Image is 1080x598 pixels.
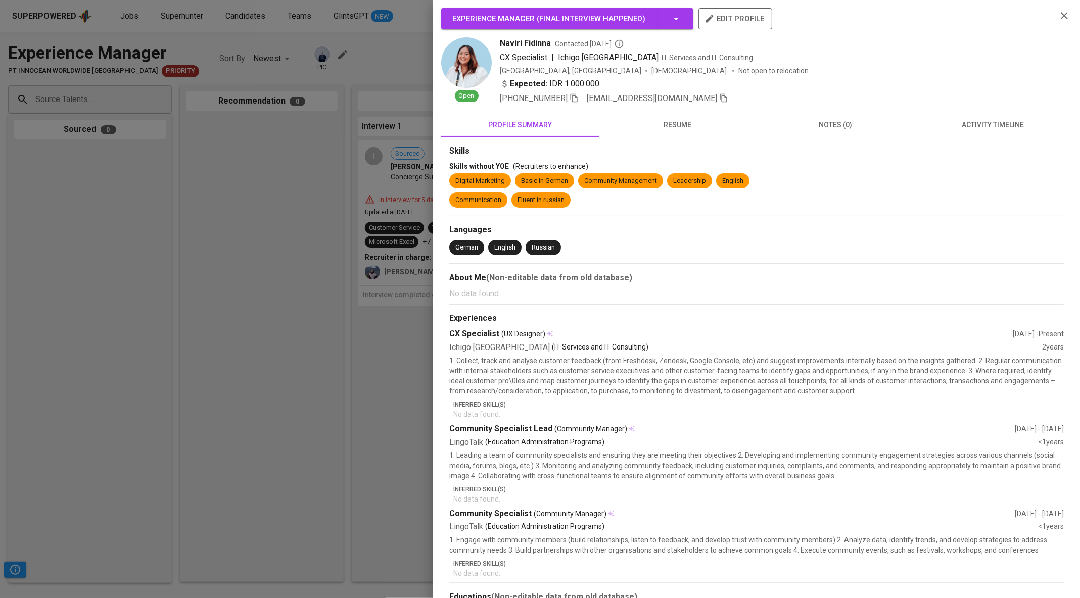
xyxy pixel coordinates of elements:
[763,119,908,131] span: notes (0)
[1015,424,1064,434] div: [DATE] - [DATE]
[449,508,1015,520] div: Community Specialist
[449,145,1064,157] div: Skills
[662,54,753,62] span: IT Services and IT Consulting
[605,119,750,131] span: resume
[453,568,1064,578] p: No data found.
[455,176,505,186] div: Digital Marketing
[920,119,1066,131] span: activity timeline
[453,494,1064,504] p: No data found.
[455,243,478,253] div: German
[552,342,648,354] p: (IT Services and IT Consulting)
[449,342,1042,354] div: Ichigo [GEOGRAPHIC_DATA]
[453,559,1064,568] p: Inferred Skill(s)
[485,437,604,448] p: (Education Administration Programs)
[614,39,624,49] svg: By Batam recruiter
[518,195,565,205] div: Fluent in russian
[449,328,1013,340] div: CX Specialist
[449,162,509,170] span: Skills without YOE
[449,535,1064,555] p: 1. Engage with community members (build relationships, listen to feedback, and develop trust with...
[1038,521,1064,533] div: <1 years
[500,93,568,103] span: [PHONE_NUMBER]
[485,521,604,533] p: (Education Administration Programs)
[1042,342,1064,354] div: 2 years
[651,66,728,76] span: [DEMOGRAPHIC_DATA]
[584,176,657,186] div: Community Management
[554,424,627,434] span: (Community Manager)
[738,66,809,76] p: Not open to relocation
[500,53,547,62] span: CX Specialist
[441,37,492,88] img: b80daf64a90a0f69b856098c4b9f679c.png
[555,39,624,49] span: Contacted [DATE]
[486,273,632,282] b: (Non-editable data from old database)
[447,119,593,131] span: profile summary
[453,400,1064,409] p: Inferred Skill(s)
[455,195,501,205] div: Communication
[452,14,645,23] span: Experience Manager ( Final Interview happened )
[500,37,551,49] span: Naviri Fidinna
[707,12,764,25] span: edit profile
[1015,509,1064,519] div: [DATE] - [DATE]
[558,53,659,62] span: Ichigo [GEOGRAPHIC_DATA]
[494,243,515,253] div: English
[441,8,693,29] button: Experience Manager (Final Interview happened)
[449,423,1015,435] div: Community Specialist Lead
[501,329,545,339] span: (UX Designer)
[521,176,568,186] div: Basic in German
[587,93,717,103] span: [EMAIL_ADDRESS][DOMAIN_NAME]
[449,521,1038,533] div: LingoTalk
[551,52,554,64] span: |
[449,450,1064,480] p: 1. Leading a team of community specialists and ensuring they are meeting their objectives 2. Deve...
[449,272,1064,284] div: About Me
[449,288,1064,300] p: No data found.
[698,14,772,22] a: edit profile
[510,78,547,90] b: Expected:
[453,485,1064,494] p: Inferred Skill(s)
[698,8,772,29] button: edit profile
[673,176,706,186] div: Leadership
[449,224,1064,236] div: Languages
[532,243,555,253] div: Russian
[722,176,743,186] div: English
[500,78,599,90] div: IDR 1.000.000
[1013,329,1064,339] div: [DATE] - Present
[453,409,1064,419] p: No data found.
[449,356,1064,396] p: 1. Collect, track and analyse customer feedback (from Freshdesk, Zendesk, Google Console, etc) an...
[513,162,588,170] span: (Recruiters to enhance)
[455,91,479,101] span: Open
[449,313,1064,324] div: Experiences
[500,66,641,76] div: [GEOGRAPHIC_DATA], [GEOGRAPHIC_DATA]
[449,437,1038,448] div: LingoTalk
[1038,437,1064,448] div: <1 years
[534,509,606,519] span: (Community Manager)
